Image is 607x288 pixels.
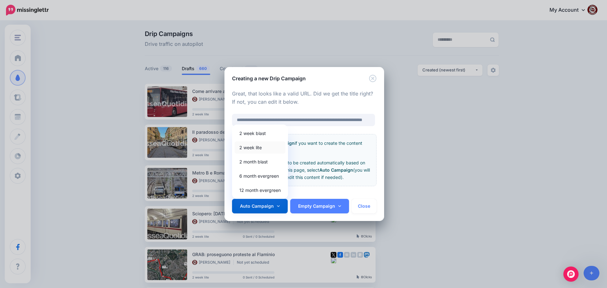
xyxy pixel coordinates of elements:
[237,159,371,181] p: If you'd like the content to be created automatically based on the content we find on this page, ...
[290,199,349,213] a: Empty Campaign
[563,267,579,282] div: Open Intercom Messenger
[369,75,377,83] button: Close
[235,141,285,154] a: 2 week lite
[237,139,371,154] p: Create an if you want to create the content yourself.
[352,199,377,213] button: Close
[232,199,288,213] a: Auto Campaign
[319,167,353,173] b: Auto Campaign
[232,75,306,82] h5: Creating a new Drip Campaign
[232,90,377,106] p: Great, that looks like a valid URL. Did we get the title right? If not, you can edit it below.
[235,184,285,196] a: 12 month evergreen
[235,156,285,168] a: 2 month blast
[235,127,285,139] a: 2 week blast
[235,170,285,182] a: 6 month evergreen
